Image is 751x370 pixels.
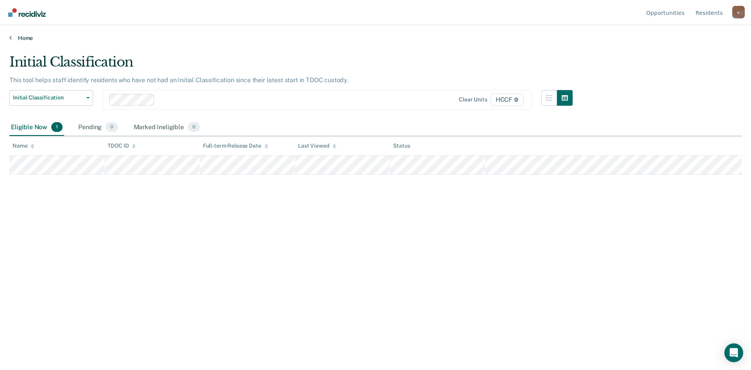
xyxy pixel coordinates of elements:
span: HCCF [490,94,524,106]
span: Initial Classification [13,94,83,101]
div: TDOC ID [108,143,136,149]
span: 1 [51,122,63,132]
div: Name [13,143,34,149]
div: s [732,6,745,18]
div: Initial Classification [9,54,573,76]
div: Open Intercom Messenger [724,343,743,362]
div: Status [393,143,410,149]
div: Clear units [459,96,487,103]
div: Eligible Now1 [9,119,64,136]
span: 0 [188,122,200,132]
button: Profile dropdown button [732,6,745,18]
a: Home [9,34,742,42]
div: Pending0 [77,119,119,136]
img: Recidiviz [8,8,46,17]
div: Full-term Release Date [203,143,268,149]
p: This tool helps staff identify residents who have not had an Initial Classification since their l... [9,76,349,84]
span: 0 [106,122,118,132]
div: Marked Ineligible0 [132,119,202,136]
button: Initial Classification [9,90,93,106]
div: Last Viewed [298,143,336,149]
